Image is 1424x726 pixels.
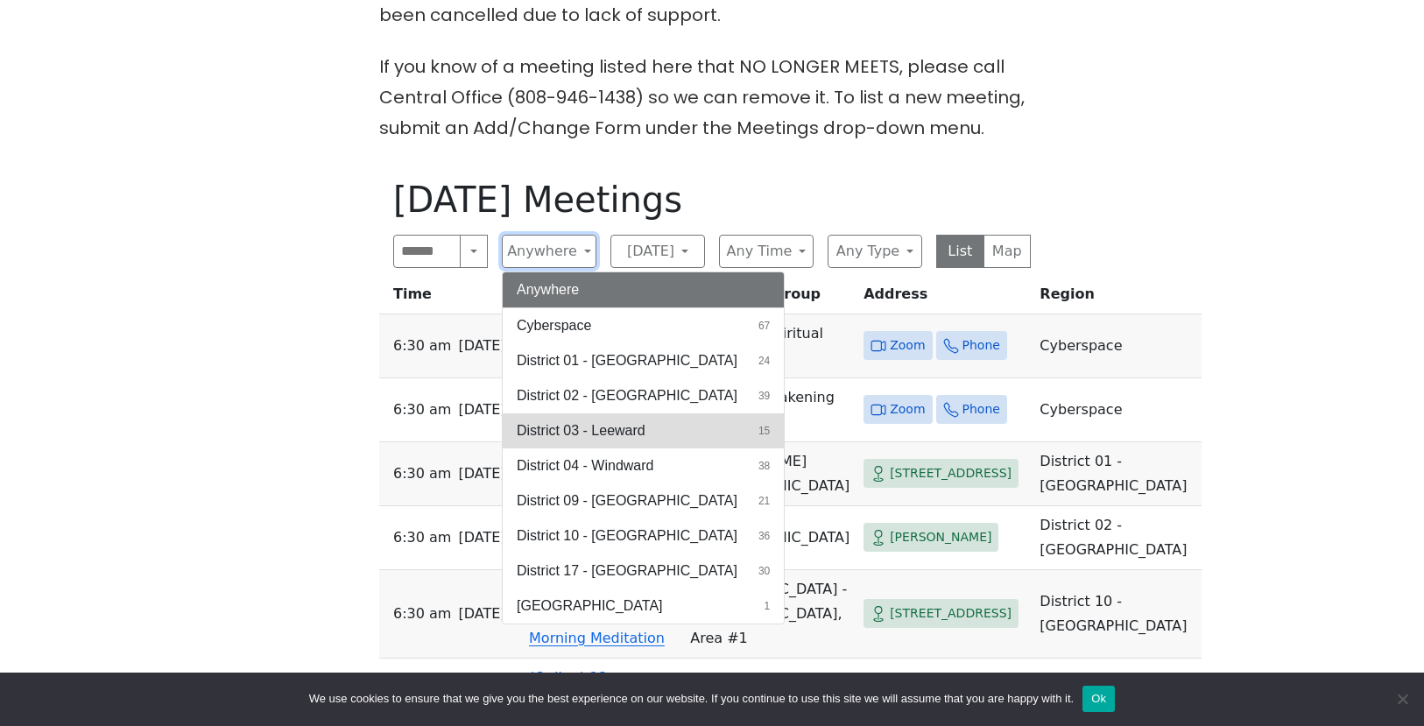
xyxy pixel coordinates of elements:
h1: [DATE] Meetings [393,179,1031,221]
span: Zoom [890,398,925,420]
button: [GEOGRAPHIC_DATA]1 result [503,589,784,624]
button: Anywhere [503,272,784,307]
td: Cyberspace [1033,378,1201,442]
button: [DATE] [610,235,705,268]
span: 39 results [758,388,770,404]
th: Time [379,282,522,314]
p: If you know of a meeting listed here that NO LONGER MEETS, please call Central Office (808-946-14... [379,52,1045,144]
span: 36 results [758,528,770,544]
span: [DATE] [458,602,505,626]
button: District 10 - [GEOGRAPHIC_DATA]36 results [503,518,784,553]
td: District 02 - [GEOGRAPHIC_DATA] [1033,506,1201,570]
button: Cyberspace67 results [503,308,784,343]
span: 21 results [758,493,770,509]
span: District 09 - [GEOGRAPHIC_DATA] [517,490,737,511]
a: (Online) 12 Coconuts Waikiki [529,669,648,710]
span: 6:30 AM [393,334,451,358]
span: District 01 - [GEOGRAPHIC_DATA] [517,350,737,371]
span: District 02 - [GEOGRAPHIC_DATA] [517,385,737,406]
button: District 03 - Leeward15 results [503,413,784,448]
button: Any Time [719,235,814,268]
span: 6:30 AM [393,602,451,626]
span: District 10 - [GEOGRAPHIC_DATA] [517,525,737,546]
button: Anywhere [502,235,596,268]
input: Search [393,235,461,268]
span: [DATE] [458,398,505,422]
span: [DATE] [458,462,505,486]
span: District 03 - Leeward [517,420,645,441]
span: District 04 - Windward [517,455,653,476]
span: 6:30 AM [393,525,451,550]
span: 6:30 AM [393,398,451,422]
span: No [1393,690,1411,708]
td: District 10 - [GEOGRAPHIC_DATA] [1033,570,1201,659]
div: Anywhere [502,271,785,624]
th: Address [857,282,1033,314]
span: [STREET_ADDRESS] [890,603,1012,624]
button: Map [983,235,1032,268]
span: Zoom [890,335,925,356]
button: District 17 - [GEOGRAPHIC_DATA]30 results [503,553,784,589]
button: Ok [1082,686,1115,712]
span: [GEOGRAPHIC_DATA] [517,596,663,617]
button: Search [460,235,488,268]
span: [STREET_ADDRESS] [890,462,1012,484]
span: Phone [962,398,1000,420]
td: Cyberspace [1033,659,1201,722]
span: 67 results [758,318,770,334]
span: 6:30 AM [393,462,451,486]
td: District 01 - [GEOGRAPHIC_DATA] [1033,442,1201,506]
button: Any Type [828,235,922,268]
button: District 02 - [GEOGRAPHIC_DATA]39 results [503,378,784,413]
span: 30 results [758,563,770,579]
span: 38 results [758,458,770,474]
span: [DATE] [458,525,505,550]
button: District 01 - [GEOGRAPHIC_DATA]24 results [503,343,784,378]
th: Region [1033,282,1201,314]
span: 15 results [758,423,770,439]
span: District 17 - [GEOGRAPHIC_DATA] [517,560,737,582]
span: [PERSON_NAME] [890,526,991,548]
span: Phone [962,335,1000,356]
button: List [936,235,984,268]
span: 24 results [758,353,770,369]
button: District 04 - Windward38 results [503,448,784,483]
span: Cyberspace [517,315,591,336]
span: We use cookies to ensure that we give you the best experience on our website. If you continue to ... [309,690,1074,708]
span: [DATE] [458,334,505,358]
button: District 09 - [GEOGRAPHIC_DATA]21 results [503,483,784,518]
span: 1 result [765,598,771,614]
td: Cyberspace [1033,314,1201,378]
a: (Physical) [GEOGRAPHIC_DATA] Morning Meditation [529,581,676,646]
